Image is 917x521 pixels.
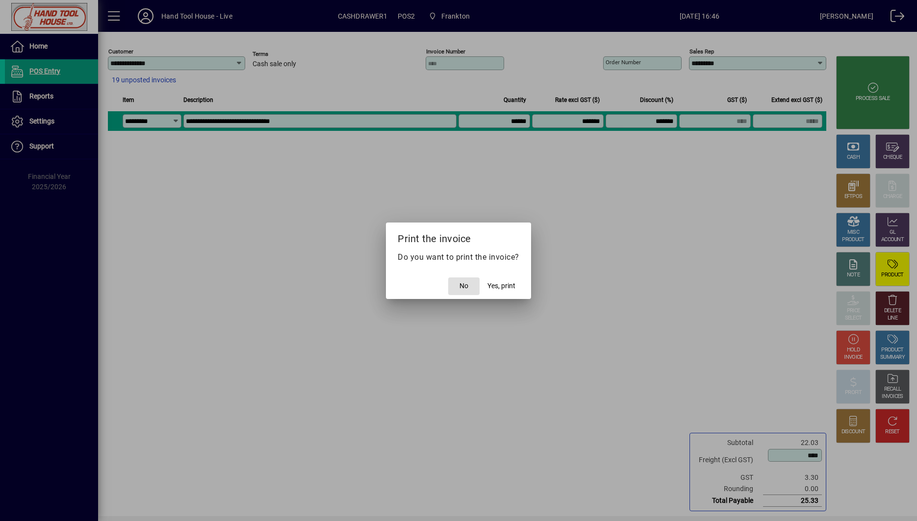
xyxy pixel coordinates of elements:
button: Yes, print [484,277,519,295]
p: Do you want to print the invoice? [398,251,519,263]
h2: Print the invoice [386,223,531,251]
span: No [459,281,468,291]
span: Yes, print [487,281,515,291]
button: No [448,277,480,295]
